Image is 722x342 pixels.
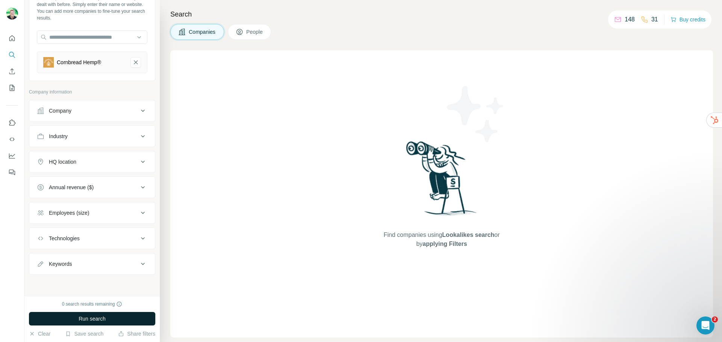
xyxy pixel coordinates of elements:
button: Use Surfe API [6,133,18,146]
button: Share filters [118,330,155,337]
button: Technologies [29,229,155,247]
div: Company [49,107,71,115]
span: Companies [189,28,216,36]
span: Run search [79,315,106,322]
iframe: Intercom live chat [696,316,714,334]
p: Company information [29,89,155,95]
button: Company [29,102,155,120]
button: Industry [29,127,155,145]
img: Avatar [6,8,18,20]
button: Search [6,48,18,62]
button: Enrich CSV [6,65,18,78]
button: Use Surfe on LinkedIn [6,116,18,130]
button: Quick start [6,32,18,45]
span: People [246,28,264,36]
div: Technologies [49,235,80,242]
span: 2 [712,316,718,322]
button: Cornbread Hemp®-remove-button [130,57,141,68]
button: Annual revenue ($) [29,178,155,196]
button: Feedback [6,166,18,179]
div: Annual revenue ($) [49,184,94,191]
h4: Search [170,9,713,20]
div: Industry [49,133,68,140]
button: Clear [29,330,50,337]
div: Keywords [49,260,72,268]
div: Cornbread Hemp® [57,59,101,66]
button: Save search [65,330,103,337]
button: My lists [6,81,18,95]
button: Keywords [29,255,155,273]
div: 0 search results remaining [62,301,123,307]
span: Lookalikes search [442,232,494,238]
img: Surfe Illustration - Stars [442,80,510,148]
button: Employees (size) [29,204,155,222]
p: 148 [625,15,635,24]
img: Cornbread Hemp®-logo [43,57,54,68]
button: Run search [29,312,155,325]
p: 31 [651,15,658,24]
span: applying Filters [423,241,467,247]
img: Surfe Illustration - Woman searching with binoculars [403,139,481,223]
span: Find companies using or by [381,231,502,249]
button: HQ location [29,153,155,171]
div: HQ location [49,158,76,166]
button: Buy credits [670,14,705,25]
button: Dashboard [6,149,18,163]
div: Employees (size) [49,209,89,217]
